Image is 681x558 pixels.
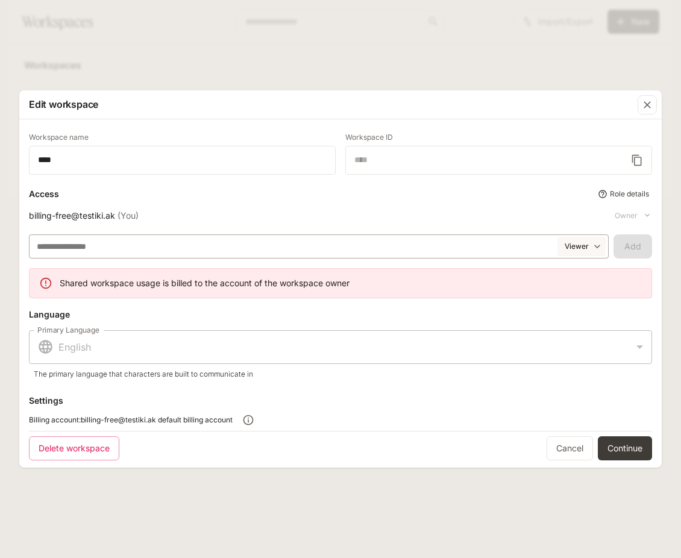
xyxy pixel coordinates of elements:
div: Workspace ID cannot be changed [345,134,652,175]
p: Language [29,308,70,321]
p: The primary language that characters are built to communicate in [34,369,647,380]
p: English [58,340,633,354]
p: Access [29,187,59,200]
div: Owner [610,206,657,225]
p: Settings [29,394,63,407]
label: Primary Language [37,325,99,335]
span: (You) [118,209,139,222]
p: Workspace name [29,134,89,141]
button: Role details [596,184,652,204]
div: Shared workspace usage is billed to the account of the workspace owner [60,272,350,294]
p: Workspace ID [345,134,393,141]
button: Continue [598,436,652,460]
div: English [29,329,652,365]
span: Email is required [614,234,652,259]
p: Edit workspace [29,97,98,111]
button: Delete workspace [29,436,119,460]
a: Cancel [547,436,593,460]
div: billing-free@testiki.ak [29,209,610,222]
div: Viewer [560,241,603,251]
span: Billing account: billing-free@testiki.ak default billing account [29,414,233,426]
